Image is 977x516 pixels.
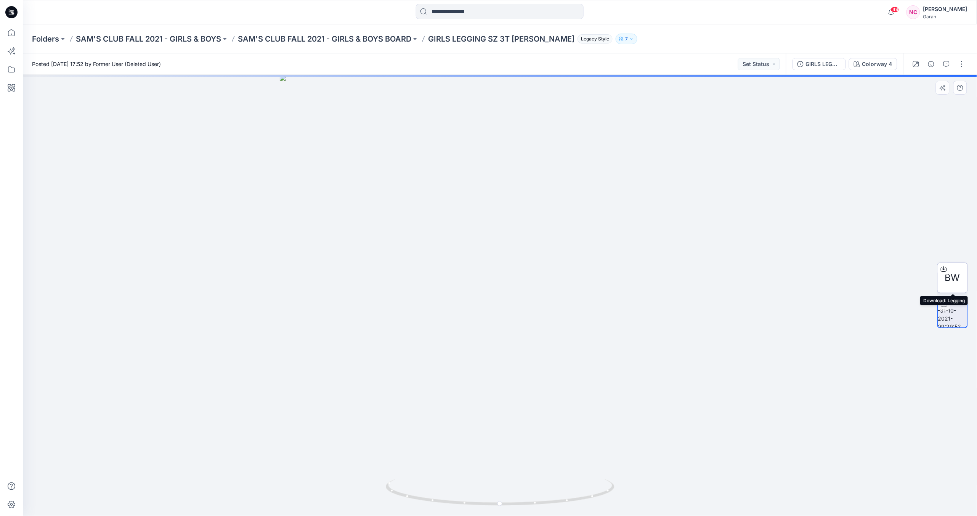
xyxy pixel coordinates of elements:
[923,14,967,19] div: Garan
[806,60,841,68] div: GIRLS LEGGING SZ 3T [PERSON_NAME]
[32,34,59,44] a: Folders
[574,34,613,44] button: Legacy Style
[862,60,892,68] div: Colorway 4
[238,34,411,44] a: SAM'S CLUB FALL 2021 - GIRLS & BOYS BOARD
[578,34,613,44] span: Legacy Style
[32,60,161,68] span: Posted [DATE] 17:52 by
[793,58,846,70] button: GIRLS LEGGING SZ 3T [PERSON_NAME]
[891,6,899,13] span: 49
[428,34,574,44] p: GIRLS LEGGING SZ 3T [PERSON_NAME]
[925,58,937,70] button: Details
[938,298,967,327] img: turntable-31-10-2021-09:29:52
[923,5,967,14] div: [PERSON_NAME]
[849,58,897,70] button: Colorway 4
[945,271,960,285] span: BW
[906,5,920,19] div: NC
[625,35,628,43] p: 7
[76,34,221,44] a: SAM'S CLUB FALL 2021 - GIRLS & BOYS
[616,34,637,44] button: 7
[93,61,161,67] a: Former User (Deleted User)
